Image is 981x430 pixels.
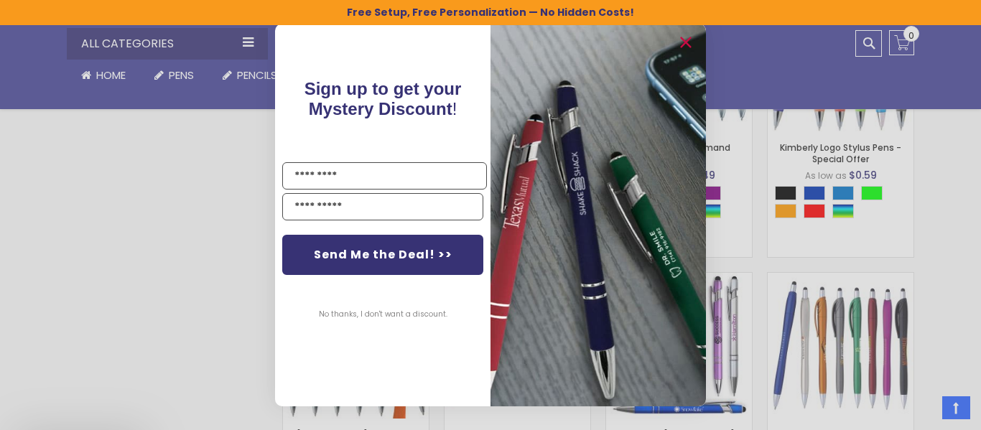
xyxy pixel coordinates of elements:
[490,24,706,406] img: pop-up-image
[304,79,462,118] span: Sign up to get your Mystery Discount
[312,296,455,332] button: No thanks, I don't want a discount.
[304,79,462,118] span: !
[282,235,483,275] button: Send Me the Deal! >>
[674,31,697,54] button: Close dialog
